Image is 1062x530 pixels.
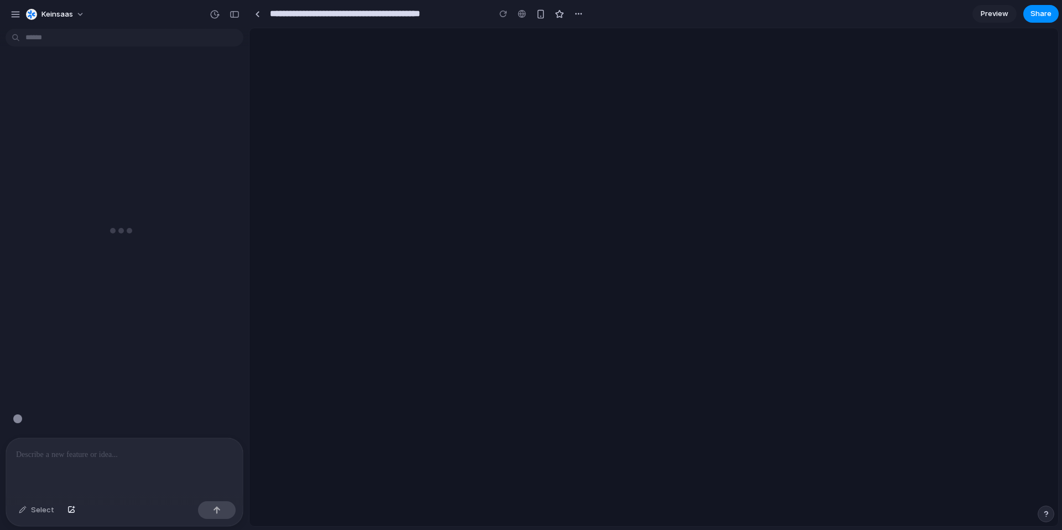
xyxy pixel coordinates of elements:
button: Share [1023,5,1059,23]
span: Share [1030,8,1051,19]
a: Preview [972,5,1017,23]
button: Keinsaas [22,6,90,23]
span: Preview [981,8,1008,19]
span: Keinsaas [41,9,73,20]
